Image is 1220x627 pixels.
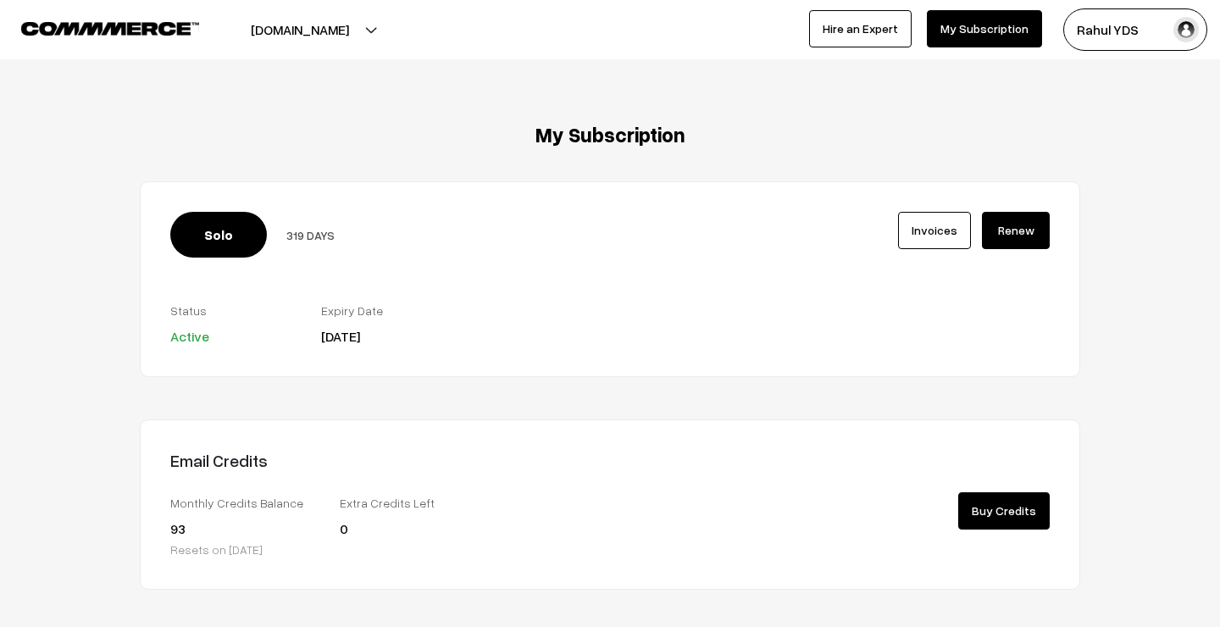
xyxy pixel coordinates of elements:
[170,212,267,258] span: Solo
[191,8,408,51] button: [DOMAIN_NAME]
[170,542,263,557] span: Resets on [DATE]
[809,10,912,47] a: Hire an Expert
[1063,8,1207,51] button: Rahul YDS
[140,123,1080,147] h3: My Subscription
[170,450,597,470] h4: Email Credits
[286,228,335,242] span: 319 DAYS
[982,212,1050,249] a: Renew
[958,492,1050,530] a: Buy Credits
[321,328,360,345] span: [DATE]
[21,22,199,35] img: COMMMERCE
[898,212,971,249] a: Invoices
[340,494,484,512] label: Extra Credits Left
[170,302,296,319] label: Status
[340,520,348,537] span: 0
[170,328,209,345] span: Active
[21,17,169,37] a: COMMMERCE
[170,520,186,537] span: 93
[170,494,314,512] label: Monthly Credits Balance
[927,10,1042,47] a: My Subscription
[1173,17,1199,42] img: user
[321,302,446,319] label: Expiry Date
